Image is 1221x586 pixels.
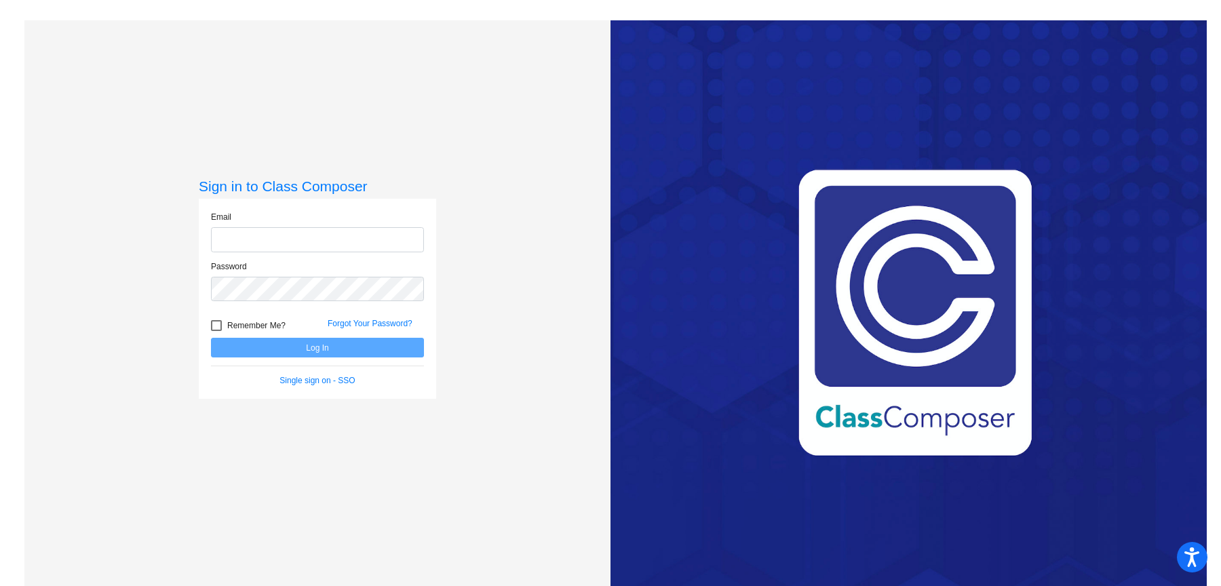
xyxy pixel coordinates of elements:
h3: Sign in to Class Composer [199,178,436,195]
a: Single sign on - SSO [279,376,355,385]
button: Log In [211,338,424,357]
a: Forgot Your Password? [328,319,412,328]
label: Email [211,211,231,223]
span: Remember Me? [227,317,286,334]
label: Password [211,260,247,273]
